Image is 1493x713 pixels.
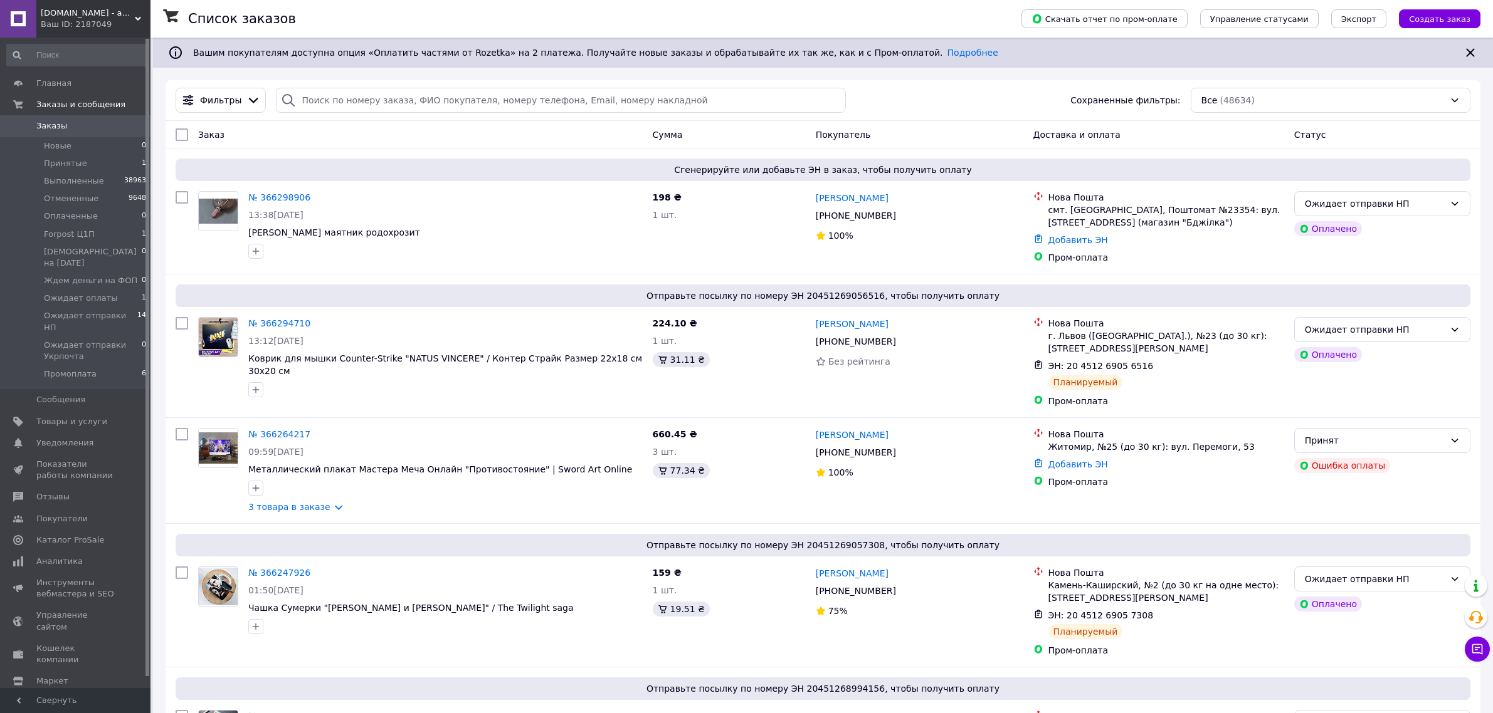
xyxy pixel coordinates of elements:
[1399,9,1480,28] button: Создать заказ
[1305,197,1445,211] div: Ожидает отправки НП
[198,317,238,357] a: Фото товару
[44,293,118,304] span: Ожидает оплаты
[1048,566,1284,579] div: Нова Пошта
[248,336,303,346] span: 13:12[DATE]
[248,585,303,595] span: 01:50[DATE]
[1048,610,1154,620] span: ЭН: 20 4512 6905 7308
[142,229,146,240] span: 1
[198,130,224,140] span: Заказ
[248,447,303,457] span: 09:59[DATE]
[1305,323,1445,336] div: Ожидает отправки НП
[36,437,93,449] span: Уведомления
[653,447,677,457] span: 3 шт.
[1294,347,1362,362] div: Оплачено
[1048,459,1108,469] a: Добавить ЭН
[36,643,116,665] span: Кошелек компании
[1220,95,1254,105] span: (48634)
[816,192,889,204] a: [PERSON_NAME]
[36,556,83,567] span: Аналитика
[198,191,238,231] a: Фото товару
[44,310,137,333] span: Ожидает отправки НП
[1210,14,1309,24] span: Управление статусами
[653,130,683,140] span: Сумма
[124,175,146,187] span: 38963
[142,340,146,362] span: 0
[36,513,88,524] span: Покупатели
[1331,9,1386,28] button: Экспорт
[1048,251,1284,264] div: Пром-оплата
[1048,204,1284,229] div: смт. [GEOGRAPHIC_DATA], Поштомат №23354: вул. [STREET_ADDRESS] (магазин "Бджілка")
[653,585,677,595] span: 1 шт.
[181,682,1465,695] span: Отправьте посылку по номеру ЭН 20451268994156, чтобы получить оплату
[947,48,998,58] a: Подробнее
[44,340,142,362] span: Ожидает отправки Укрпочта
[137,310,146,333] span: 14
[1048,395,1284,407] div: Пром-оплата
[142,158,146,169] span: 1
[36,491,70,502] span: Отзывы
[193,48,998,58] span: Вашим покупателям доступна опция «Оплатить частями от Rozetka» на 2 платежа. Получайте новые зака...
[36,416,107,427] span: Товары и услуги
[1048,235,1108,245] a: Добавить ЭН
[142,211,146,222] span: 0
[1201,94,1218,107] span: Все
[828,606,848,616] span: 75%
[181,164,1465,176] span: Сгенерируйте или добавьте ЭН в заказ, чтобы получить оплату
[653,210,677,220] span: 1 шт.
[36,99,125,110] span: Заказы и сообщения
[248,464,632,474] a: Металлический плакат Мастера Меча Онлайн "Противостояние" | Sword Art Online
[1048,317,1284,330] div: Нова Пошта
[1033,130,1121,140] span: Доставка и оплата
[828,356,890,367] span: Без рейтинга
[248,502,330,512] a: 3 товара в заказе
[181,289,1465,302] span: Отправьте посылку по номеру ЭН 20451269056516, чтобы получить оплату
[248,318,310,328] a: № 366294710
[1341,14,1376,24] span: Экспорт
[142,293,146,304] span: 1
[36,394,85,405] span: Сообщения
[44,158,87,169] span: Принятые
[129,193,146,204] span: 9648
[44,193,98,204] span: Отмененные
[36,577,116,600] span: Инструменты вебмастера и SEO
[1048,191,1284,204] div: Нова Пошта
[248,603,574,613] a: Чашка Сумерки "[PERSON_NAME] и [PERSON_NAME]" / The Twilight saga
[1070,94,1180,107] span: Сохраненные фильтры:
[653,568,682,578] span: 159 ₴
[1048,579,1284,604] div: Камень-Каширский, №2 (до 30 кг на одне место): [STREET_ADDRESS][PERSON_NAME]
[142,275,146,286] span: 0
[200,94,241,107] span: Фильтры
[1294,130,1326,140] span: Статус
[248,568,310,578] a: № 366247926
[1031,13,1178,24] span: Скачать отчет по пром-оплате
[36,675,68,687] span: Маркет
[1200,9,1319,28] button: Управление статусами
[1294,221,1362,236] div: Оплачено
[248,353,642,376] a: Коврик для мышки Counter-Strike "NATUS VINCERE" / Контер Страйк Размер 22х18 см 30х20 см
[1048,361,1154,371] span: ЭН: 20 4512 6905 6516
[1294,596,1362,612] div: Оплачено
[36,120,67,132] span: Заказы
[276,88,846,113] input: Поиск по номеру заказа, ФИО покупателя, номеру телефона, Email, номеру накладной
[198,566,238,606] a: Фото товару
[1021,9,1188,28] button: Скачать отчет по пром-оплате
[653,336,677,346] span: 1 шт.
[1305,434,1445,447] div: Принят
[816,429,889,441] a: [PERSON_NAME]
[653,318,697,328] span: 224.10 ₴
[181,539,1465,551] span: Отправьте посылку по номеру ЭН 20451269057308, чтобы получить оплату
[1048,644,1284,657] div: Пром-оплата
[816,211,896,221] span: [PHONE_NUMBER]
[816,318,889,330] a: [PERSON_NAME]
[1048,476,1284,488] div: Пром-оплата
[142,246,146,269] span: 0
[36,459,116,481] span: Показатели работы компании
[1305,572,1445,586] div: Ожидает отправки НП
[188,11,296,26] h1: Список заказов
[248,227,420,237] a: [PERSON_NAME] маятник родохрозит
[199,199,238,224] img: Фото товару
